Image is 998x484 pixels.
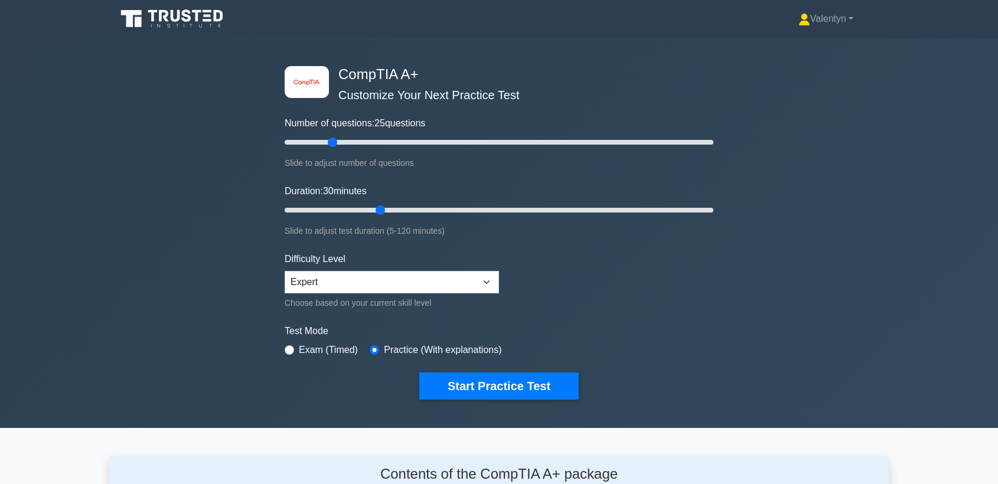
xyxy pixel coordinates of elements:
[285,156,713,170] div: Slide to adjust number of questions
[419,372,579,400] button: Start Practice Test
[285,252,345,266] label: Difficulty Level
[334,88,655,102] h5: Customize Your Next Practice Test
[285,296,499,310] div: Choose based on your current skill level
[384,343,501,357] label: Practice (With explanations)
[374,118,385,128] span: 25
[334,66,655,83] h4: CompTIA A+
[285,224,713,238] div: Slide to adjust test duration (5-120 minutes)
[221,466,777,483] h4: Contents of the CompTIA A+ package
[299,343,358,357] label: Exam (Timed)
[323,186,334,196] span: 30
[285,116,425,130] label: Number of questions: questions
[285,184,367,198] label: Duration: minutes
[770,7,882,31] a: Valentyn
[285,324,713,338] label: Test Mode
